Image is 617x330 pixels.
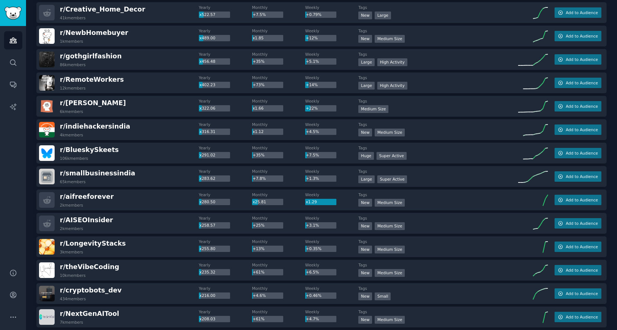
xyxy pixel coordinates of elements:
[60,226,83,231] div: 2k members
[566,104,598,109] span: Add to Audience
[60,85,85,91] div: 12k members
[306,223,319,227] span: +3.1%
[358,152,374,160] div: Huge
[199,5,252,10] dt: Yearly
[566,268,598,273] span: Add to Audience
[199,75,252,80] dt: Yearly
[39,262,55,278] img: theVibeCoding
[60,15,85,20] div: 41k members
[199,309,252,314] dt: Yearly
[199,216,252,221] dt: Yearly
[199,270,215,274] span: x235.32
[199,106,215,110] span: x322.06
[253,176,266,181] span: +7.8%
[199,36,215,40] span: x489.00
[199,293,215,298] span: x216.00
[252,122,305,127] dt: Monthly
[60,123,130,130] span: r/ indiehackersindia
[358,222,372,230] div: New
[375,292,391,300] div: Small
[306,153,319,157] span: +7.5%
[199,145,252,151] dt: Yearly
[253,12,266,17] span: +7.5%
[555,312,601,322] button: Add to Audience
[305,239,358,244] dt: Weekly
[253,153,265,157] span: +35%
[253,36,264,40] span: x1.85
[252,286,305,291] dt: Monthly
[199,98,252,104] dt: Yearly
[566,244,598,249] span: Add to Audience
[375,246,405,253] div: Medium Size
[253,246,265,251] span: +13%
[358,216,518,221] dt: Tags
[375,129,405,136] div: Medium Size
[358,175,375,183] div: Large
[60,203,83,208] div: 2k members
[252,75,305,80] dt: Monthly
[566,314,598,320] span: Add to Audience
[305,145,358,151] dt: Weekly
[199,59,215,64] span: x456.48
[377,152,407,160] div: Super Active
[358,145,518,151] dt: Tags
[358,129,372,136] div: New
[199,192,252,197] dt: Yearly
[60,146,119,153] span: r/ BlueskySkeets
[358,269,372,277] div: New
[253,293,266,298] span: +4.6%
[252,169,305,174] dt: Monthly
[39,52,55,67] img: gothgirlfashion
[305,52,358,57] dt: Weekly
[39,75,55,91] img: RemoteWorkers
[305,98,358,104] dt: Weekly
[358,292,372,300] div: New
[377,82,407,90] div: High Activity
[305,216,358,221] dt: Weekly
[555,218,601,229] button: Add to Audience
[60,216,113,224] span: r/ AISEOInsider
[358,169,518,174] dt: Tags
[253,106,264,110] span: x1.66
[566,57,598,62] span: Add to Audience
[306,36,318,40] span: +12%
[199,262,252,268] dt: Yearly
[358,35,372,43] div: New
[555,171,601,182] button: Add to Audience
[199,122,252,127] dt: Yearly
[199,239,252,244] dt: Yearly
[358,286,518,291] dt: Tags
[39,145,55,161] img: BlueskySkeets
[306,317,319,321] span: +4.7%
[566,174,598,179] span: Add to Audience
[60,39,83,44] div: 1k members
[39,122,55,137] img: indiehackersindia
[306,246,322,251] span: +0.35%
[306,200,317,204] span: x1.29
[252,5,305,10] dt: Monthly
[60,109,83,114] div: 6k members
[555,288,601,299] button: Add to Audience
[566,33,598,39] span: Add to Audience
[60,29,128,36] span: r/ NewbHomebuyer
[199,286,252,291] dt: Yearly
[555,242,601,252] button: Add to Audience
[306,12,322,17] span: +0.79%
[199,176,215,181] span: x283.62
[358,239,518,244] dt: Tags
[358,75,518,80] dt: Tags
[566,291,598,296] span: Add to Audience
[199,129,215,134] span: x316.31
[566,221,598,226] span: Add to Audience
[253,82,265,87] span: +73%
[253,317,265,321] span: +61%
[39,98,55,114] img: claude
[358,199,372,207] div: New
[60,310,119,317] span: r/ NextGenAITool
[252,262,305,268] dt: Monthly
[4,7,22,20] img: GummySearch logo
[306,106,318,110] span: +22%
[199,28,252,33] dt: Yearly
[306,82,318,87] span: +14%
[305,5,358,10] dt: Weekly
